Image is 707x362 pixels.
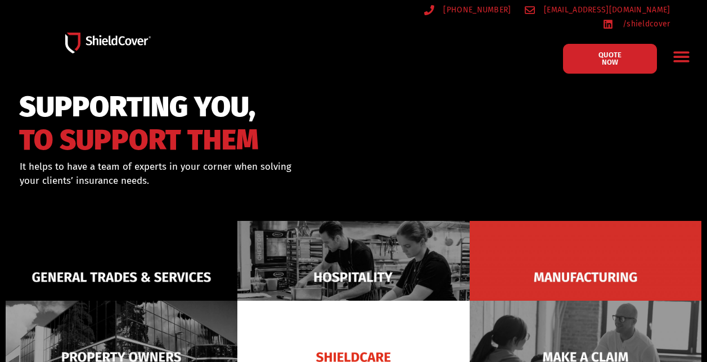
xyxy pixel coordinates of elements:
[424,3,511,17] a: [PHONE_NUMBER]
[563,44,657,74] a: QUOTE NOW
[65,33,151,53] img: Shield-Cover-Underwriting-Australia-logo-full
[620,17,670,31] span: /shieldcover
[668,43,695,70] div: Menu Toggle
[541,3,670,17] span: [EMAIL_ADDRESS][DOMAIN_NAME]
[440,3,511,17] span: [PHONE_NUMBER]
[525,3,670,17] a: [EMAIL_ADDRESS][DOMAIN_NAME]
[20,160,397,188] div: It helps to have a team of experts in your corner when solving
[20,174,397,188] p: your clients’ insurance needs.
[19,96,259,119] span: SUPPORTING YOU,
[603,17,670,31] a: /shieldcover
[590,51,630,66] span: QUOTE NOW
